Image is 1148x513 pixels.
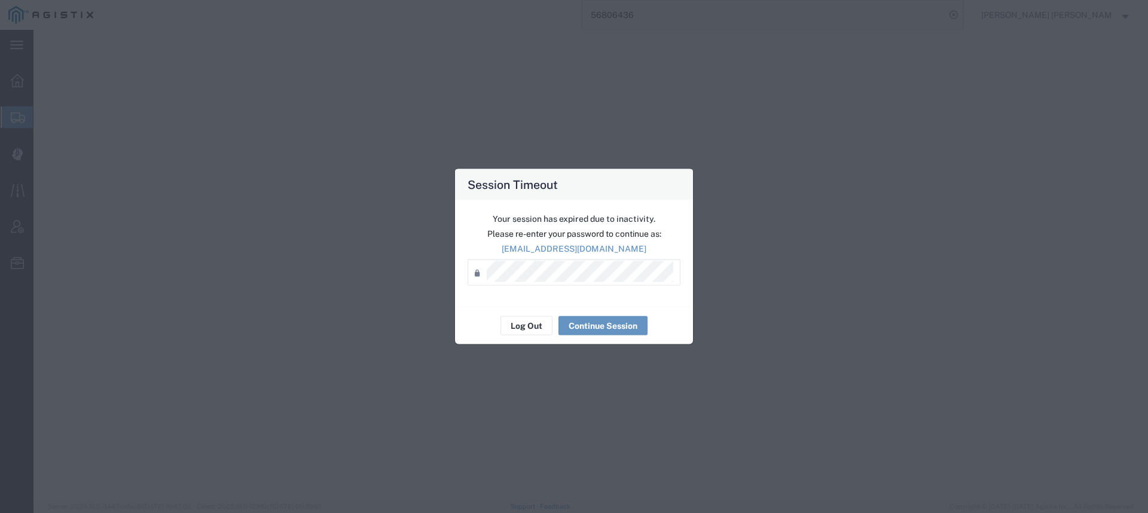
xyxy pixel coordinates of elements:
button: Continue Session [558,316,648,335]
p: Your session has expired due to inactivity. [468,213,680,225]
button: Log Out [500,316,552,335]
p: Please re-enter your password to continue as: [468,228,680,240]
p: [EMAIL_ADDRESS][DOMAIN_NAME] [468,243,680,255]
h4: Session Timeout [468,176,558,193]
